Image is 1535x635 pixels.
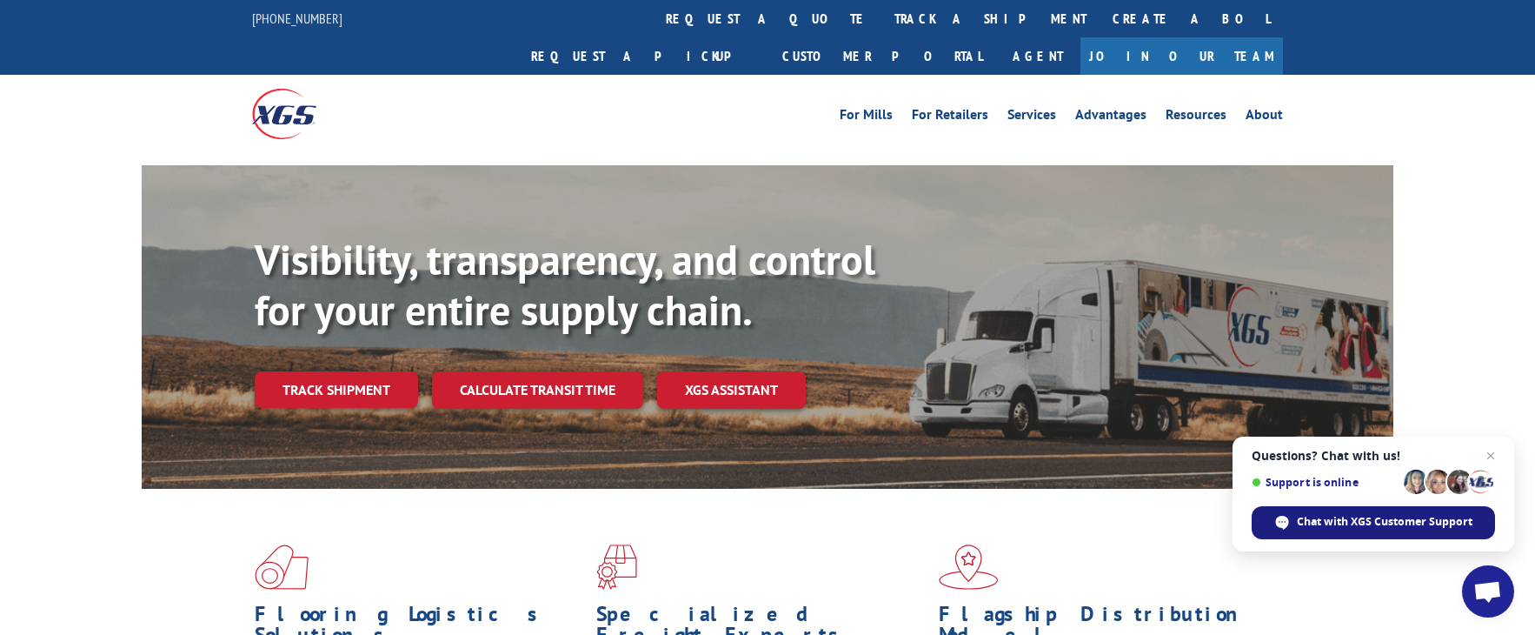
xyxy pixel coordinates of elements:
div: Chat with XGS Customer Support [1252,506,1495,539]
a: Advantages [1075,108,1146,127]
a: Join Our Team [1080,37,1283,75]
img: xgs-icon-focused-on-flooring-red [596,545,637,590]
a: Services [1007,108,1056,127]
a: Resources [1166,108,1226,127]
a: Track shipment [255,371,418,408]
span: Chat with XGS Customer Support [1297,514,1472,530]
a: Request a pickup [518,37,769,75]
a: Agent [995,37,1080,75]
a: Calculate transit time [432,371,643,409]
span: Support is online [1252,476,1398,489]
a: For Mills [840,108,893,127]
span: Questions? Chat with us! [1252,449,1495,463]
a: About [1246,108,1283,127]
div: Open chat [1462,565,1514,618]
span: Close chat [1480,445,1501,466]
img: xgs-icon-total-supply-chain-intelligence-red [255,545,309,590]
img: xgs-icon-flagship-distribution-model-red [939,545,999,590]
a: [PHONE_NUMBER] [252,10,342,27]
a: Customer Portal [769,37,995,75]
a: For Retailers [912,108,988,127]
b: Visibility, transparency, and control for your entire supply chain. [255,232,875,337]
a: XGS ASSISTANT [657,371,806,409]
